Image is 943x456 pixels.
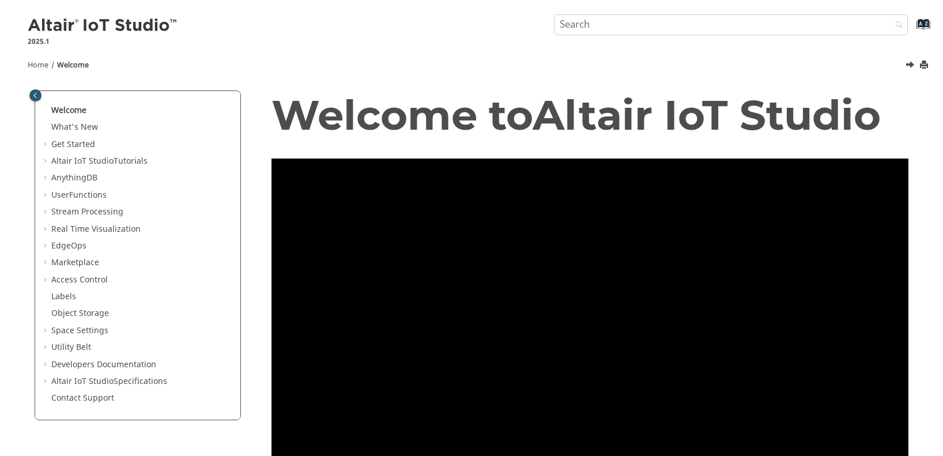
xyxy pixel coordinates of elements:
[554,14,908,35] input: Search query
[51,392,114,404] a: Contact Support
[42,105,233,404] ul: Table of Contents
[42,172,51,184] span: Expand AnythingDB
[51,359,156,371] a: Developers Documentation
[29,89,42,101] button: Toggle publishing table of content
[42,156,51,167] span: Expand Altair IoT StudioTutorials
[51,155,148,167] a: Altair IoT StudioTutorials
[880,14,912,37] button: Search
[51,155,114,167] span: Altair IoT Studio
[271,92,908,138] h1: Welcome to
[42,257,51,269] span: Expand Marketplace
[907,59,916,73] a: Next topic: What's New
[51,223,141,235] a: Real Time Visualization
[51,104,86,116] a: Welcome
[533,89,881,140] span: Altair IoT Studio
[42,376,51,387] span: Expand Altair IoT StudioSpecifications
[57,60,89,70] a: Welcome
[42,190,51,201] span: Expand UserFunctions
[51,291,76,303] a: Labels
[51,375,114,387] span: Altair IoT Studio
[42,274,51,286] span: Expand Access Control
[51,189,107,201] a: UserFunctions
[42,206,51,218] span: Expand Stream Processing
[28,60,48,70] a: Home
[28,36,179,47] p: 2025.1
[10,50,933,76] nav: Tools
[51,325,108,337] a: Space Settings
[51,257,99,269] a: Marketplace
[42,139,51,150] span: Expand Get Started
[921,58,930,73] button: Print this page
[51,121,98,133] a: What's New
[51,274,108,286] a: Access Control
[51,375,167,387] a: Altair IoT StudioSpecifications
[28,17,179,35] img: Altair IoT Studio
[42,325,51,337] span: Expand Space Settings
[51,240,86,252] a: EdgeOps
[51,172,97,184] a: AnythingDB
[69,189,107,201] span: Functions
[42,224,51,235] span: Expand Real Time Visualization
[51,138,95,150] a: Get Started
[42,359,51,371] span: Expand Developers Documentation
[51,206,123,218] a: Stream Processing
[51,341,91,353] a: Utility Belt
[898,24,924,36] a: Go to index terms page
[42,240,51,252] span: Expand EdgeOps
[42,342,51,353] span: Expand Utility Belt
[51,307,109,319] a: Object Storage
